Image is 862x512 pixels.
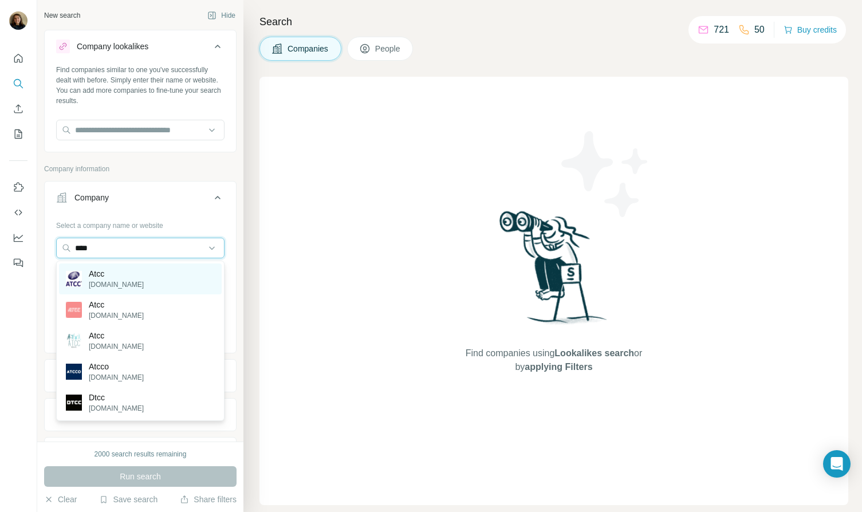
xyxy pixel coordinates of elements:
[199,7,243,24] button: Hide
[44,10,80,21] div: New search
[375,43,402,54] span: People
[89,403,144,413] p: [DOMAIN_NAME]
[44,494,77,505] button: Clear
[89,392,144,403] p: Dtcc
[462,346,645,374] span: Find companies using or by
[9,73,27,94] button: Search
[66,271,82,287] img: Atcc
[77,41,148,52] div: Company lookalikes
[45,33,236,65] button: Company lookalikes
[45,184,236,216] button: Company
[56,216,225,231] div: Select a company name or website
[784,22,837,38] button: Buy credits
[99,494,158,505] button: Save search
[714,23,729,37] p: 721
[66,302,82,318] img: Atcc
[89,268,144,279] p: Atcc
[45,440,236,467] button: Annual revenue ($)
[66,333,82,349] img: Atcc
[259,14,848,30] h4: Search
[45,401,236,428] button: HQ location
[89,361,144,372] p: Atcco
[525,362,592,372] span: applying Filters
[494,208,613,336] img: Surfe Illustration - Woman searching with binoculars
[89,310,144,321] p: [DOMAIN_NAME]
[89,330,144,341] p: Atcc
[44,164,237,174] p: Company information
[95,449,187,459] div: 2000 search results remaining
[9,99,27,119] button: Enrich CSV
[9,227,27,248] button: Dashboard
[754,23,765,37] p: 50
[180,494,237,505] button: Share filters
[89,372,144,383] p: [DOMAIN_NAME]
[45,362,236,389] button: Industry
[554,123,657,226] img: Surfe Illustration - Stars
[66,395,82,411] img: Dtcc
[9,11,27,30] img: Avatar
[89,299,144,310] p: Atcc
[89,341,144,352] p: [DOMAIN_NAME]
[66,364,82,380] img: Atcco
[9,202,27,223] button: Use Surfe API
[9,48,27,69] button: Quick start
[9,177,27,198] button: Use Surfe on LinkedIn
[74,192,109,203] div: Company
[9,124,27,144] button: My lists
[823,450,851,478] div: Open Intercom Messenger
[288,43,329,54] span: Companies
[9,253,27,273] button: Feedback
[554,348,634,358] span: Lookalikes search
[56,65,225,106] div: Find companies similar to one you've successfully dealt with before. Simply enter their name or w...
[89,279,144,290] p: [DOMAIN_NAME]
